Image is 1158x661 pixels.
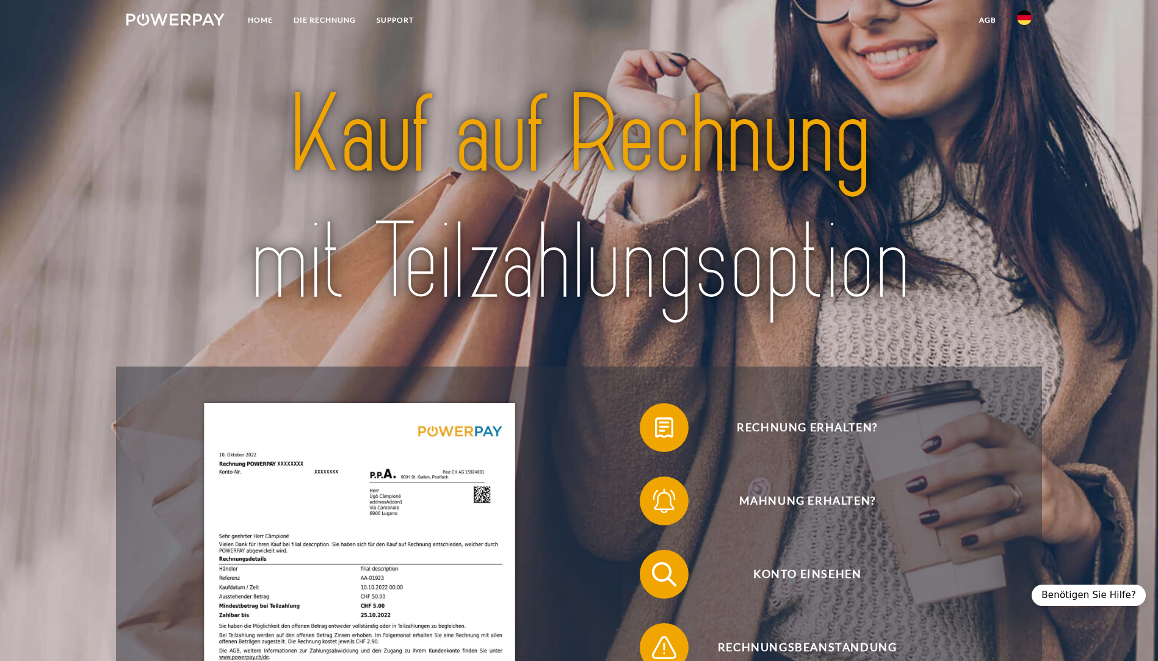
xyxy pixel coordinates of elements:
[657,403,957,452] span: Rechnung erhalten?
[657,550,957,599] span: Konto einsehen
[649,559,679,590] img: qb_search.svg
[366,9,424,31] a: SUPPORT
[640,550,957,599] button: Konto einsehen
[1032,585,1146,606] div: Benötigen Sie Hilfe?
[640,403,957,452] button: Rechnung erhalten?
[969,9,1007,31] a: agb
[237,9,283,31] a: Home
[1017,10,1032,25] img: de
[126,13,225,26] img: logo-powerpay-white.svg
[657,477,957,525] span: Mahnung erhalten?
[649,486,679,516] img: qb_bell.svg
[649,412,679,443] img: qb_bill.svg
[171,66,987,332] img: title-powerpay_de.svg
[640,477,957,525] button: Mahnung erhalten?
[283,9,366,31] a: DIE RECHNUNG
